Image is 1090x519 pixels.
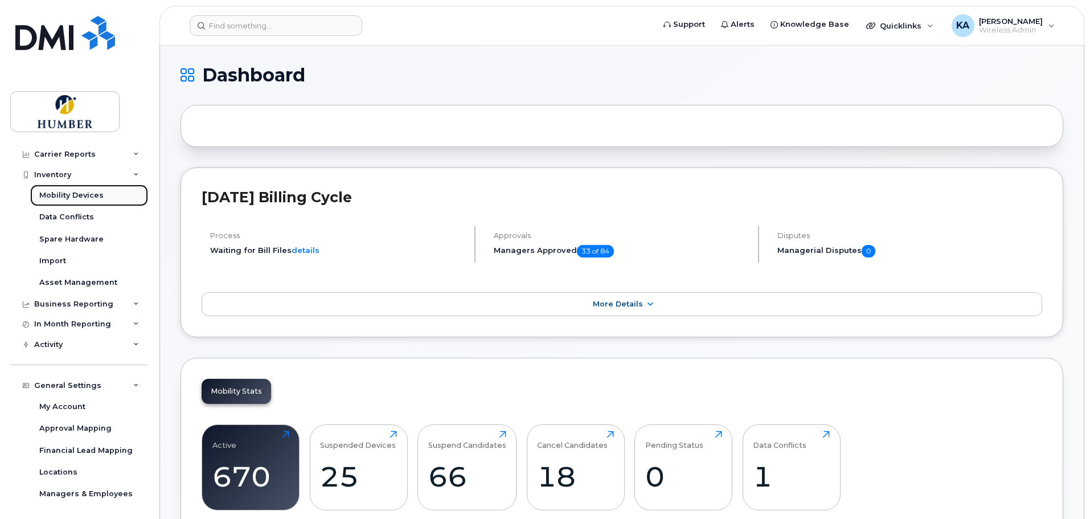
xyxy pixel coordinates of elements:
[537,431,608,449] div: Cancel Candidates
[428,431,506,449] div: Suspend Candidates
[428,431,506,504] a: Suspend Candidates66
[320,431,397,504] a: Suspended Devices25
[645,431,703,449] div: Pending Status
[212,431,289,504] a: Active670
[577,245,614,258] span: 33 of 84
[753,431,830,504] a: Data Conflicts1
[753,431,806,449] div: Data Conflicts
[210,231,465,240] h4: Process
[210,245,465,256] li: Waiting for Bill Files
[202,67,305,84] span: Dashboard
[537,431,614,504] a: Cancel Candidates18
[320,431,396,449] div: Suspended Devices
[494,245,748,258] h5: Managers Approved
[202,189,1042,206] h2: [DATE] Billing Cycle
[537,460,614,493] div: 18
[320,460,397,493] div: 25
[862,245,875,258] span: 0
[777,231,1042,240] h4: Disputes
[292,246,319,255] a: details
[494,231,748,240] h4: Approvals
[645,431,722,504] a: Pending Status0
[753,460,830,493] div: 1
[645,460,722,493] div: 0
[212,460,289,493] div: 670
[428,460,506,493] div: 66
[777,245,1042,258] h5: Managerial Disputes
[212,431,236,449] div: Active
[593,300,643,308] span: More Details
